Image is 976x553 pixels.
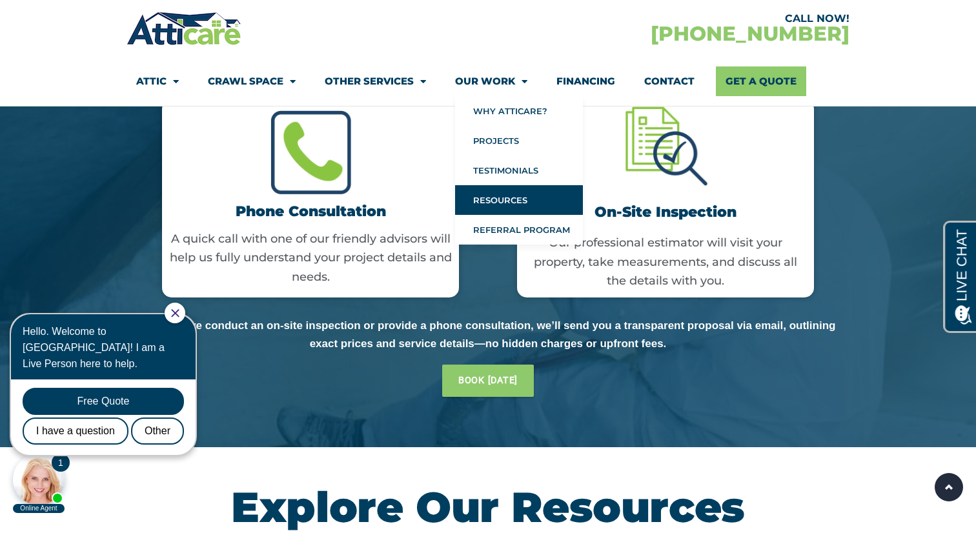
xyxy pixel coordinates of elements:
[458,372,518,390] span: BOOK [DATE]
[455,96,583,245] ul: Our Work
[524,234,808,291] p: Our professional estimator will visit your property, take measurements, and discuss all the detai...
[488,14,849,24] div: CALL NOW!
[6,301,213,514] iframe: Chat Invitation
[455,126,583,156] a: Projects
[32,10,104,26] span: Opens a chat window
[455,96,583,126] a: Why Atticare?
[141,319,836,350] span: Whether we conduct an on-site inspection or provide a phone consultation, we’ll send you a transp...
[136,66,840,96] nav: Menu
[133,486,843,528] h2: Explore Our Resources
[595,203,737,221] a: On-Site Inspection
[168,230,452,287] p: A quick call with one of our friendly advisors will help us fully understand your project details...
[455,156,583,185] a: Testimonials
[455,215,583,245] a: Referral Program
[455,185,583,215] a: Resources
[442,365,534,397] a: BOOK [DATE]
[136,66,179,96] a: Attic
[556,66,615,96] a: Financing
[325,66,426,96] a: Other Services
[236,203,386,220] a: Phone Consultation
[644,66,695,96] a: Contact
[455,66,527,96] a: Our Work
[208,66,296,96] a: Crawl Space
[716,66,806,96] a: Get A Quote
